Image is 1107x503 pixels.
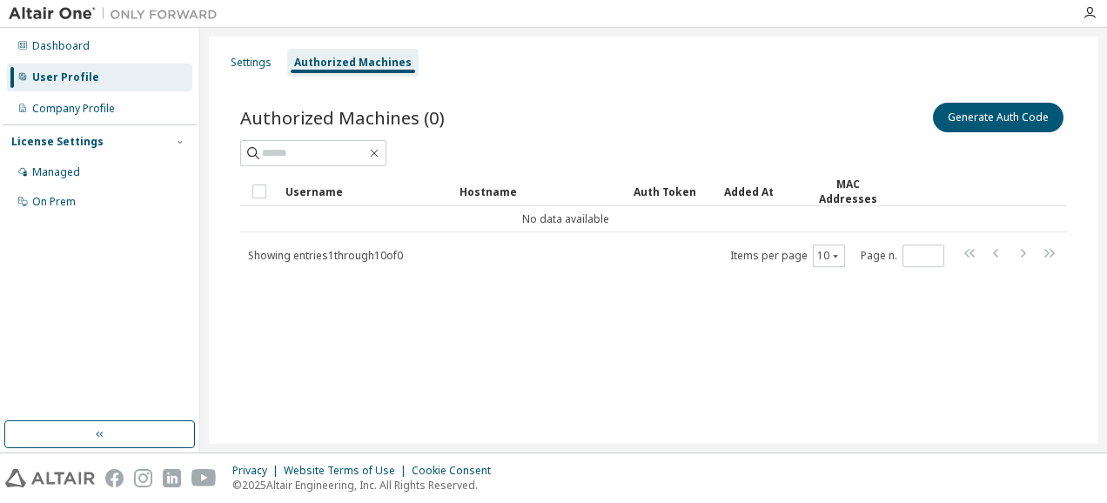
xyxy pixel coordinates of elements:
[811,177,884,206] div: MAC Addresses
[9,5,226,23] img: Altair One
[32,39,90,53] div: Dashboard
[412,464,501,478] div: Cookie Consent
[294,56,412,70] div: Authorized Machines
[105,469,124,487] img: facebook.svg
[232,478,501,493] p: © 2025 Altair Engineering, Inc. All Rights Reserved.
[32,70,99,84] div: User Profile
[285,178,446,205] div: Username
[32,165,80,179] div: Managed
[240,206,891,232] td: No data available
[32,102,115,116] div: Company Profile
[933,103,1063,132] button: Generate Auth Code
[163,469,181,487] img: linkedin.svg
[634,178,710,205] div: Auth Token
[284,464,412,478] div: Website Terms of Use
[248,248,403,263] span: Showing entries 1 through 10 of 0
[231,56,272,70] div: Settings
[191,469,217,487] img: youtube.svg
[5,469,95,487] img: altair_logo.svg
[240,105,445,130] span: Authorized Machines (0)
[724,178,797,205] div: Added At
[460,178,620,205] div: Hostname
[232,464,284,478] div: Privacy
[817,249,841,263] button: 10
[134,469,152,487] img: instagram.svg
[11,135,104,149] div: License Settings
[730,245,845,267] span: Items per page
[861,245,944,267] span: Page n.
[32,195,76,209] div: On Prem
